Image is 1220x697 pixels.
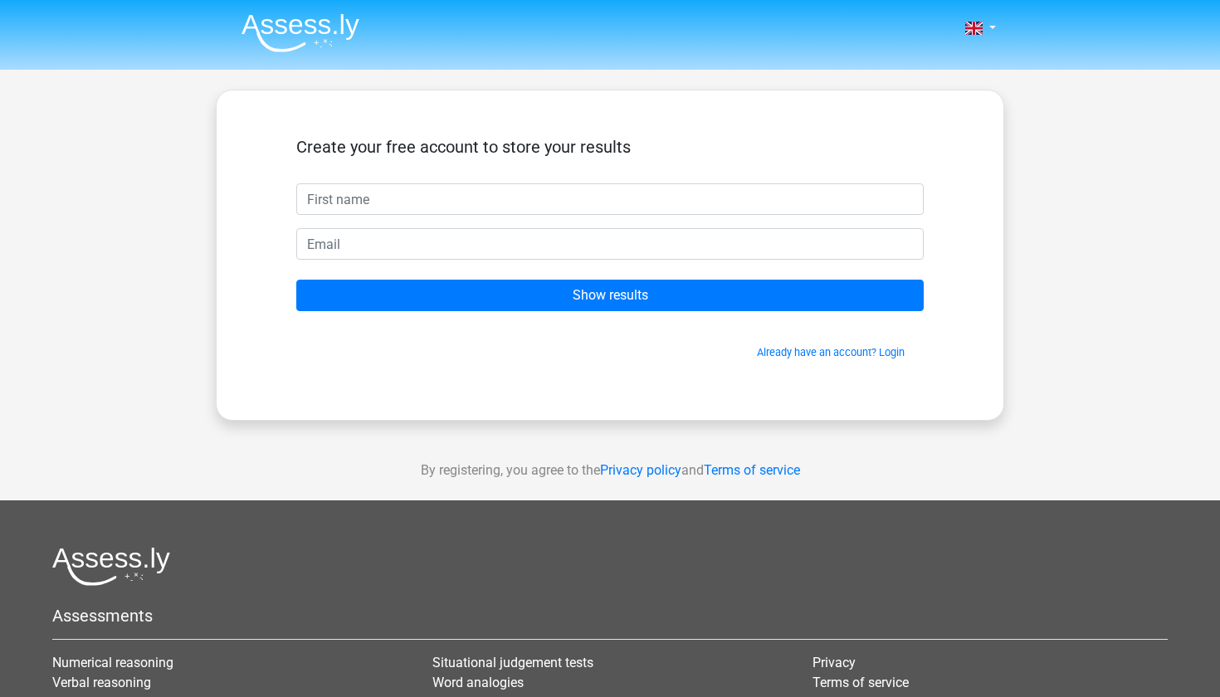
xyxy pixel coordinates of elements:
a: Numerical reasoning [52,655,173,670]
a: Word analogies [432,675,524,690]
a: Situational judgement tests [432,655,593,670]
a: Privacy policy [600,462,681,478]
a: Verbal reasoning [52,675,151,690]
input: Show results [296,280,924,311]
input: First name [296,183,924,215]
img: Assessly logo [52,547,170,586]
h5: Assessments [52,606,1168,626]
a: Already have an account? Login [757,346,905,358]
a: Terms of service [813,675,909,690]
a: Terms of service [704,462,800,478]
h5: Create your free account to store your results [296,137,924,157]
input: Email [296,228,924,260]
img: Assessly [242,13,359,52]
a: Privacy [813,655,856,670]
